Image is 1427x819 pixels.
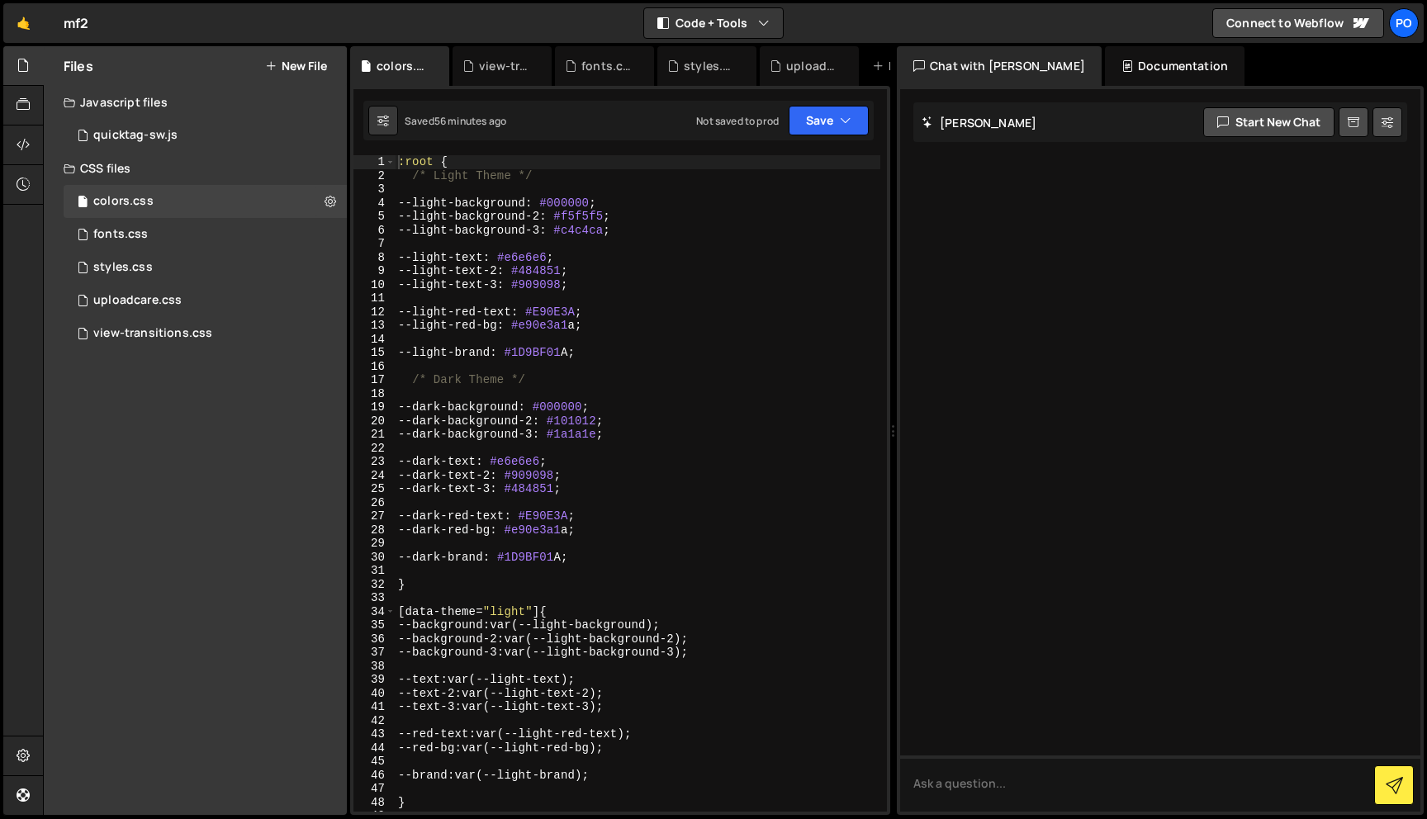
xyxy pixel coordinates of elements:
[44,86,347,119] div: Javascript files
[353,428,396,442] div: 21
[265,59,327,73] button: New File
[353,264,396,278] div: 9
[684,58,737,74] div: styles.css
[353,673,396,687] div: 39
[353,182,396,196] div: 3
[44,152,347,185] div: CSS files
[353,278,396,292] div: 10
[353,442,396,456] div: 22
[581,58,634,74] div: fonts.css
[93,194,154,209] div: colors.css
[64,284,347,317] div: 16238/43750.css
[353,373,396,387] div: 17
[353,646,396,660] div: 37
[353,196,396,211] div: 4
[353,469,396,483] div: 24
[353,237,396,251] div: 7
[405,114,506,128] div: Saved
[353,360,396,374] div: 16
[93,326,212,341] div: view-transitions.css
[353,333,396,347] div: 14
[64,57,93,75] h2: Files
[353,305,396,320] div: 12
[353,591,396,605] div: 33
[353,346,396,360] div: 15
[353,782,396,796] div: 47
[353,605,396,619] div: 34
[353,523,396,537] div: 28
[64,218,347,251] div: 16238/43752.css
[64,317,347,350] div: 16238/43749.css
[353,551,396,565] div: 30
[353,755,396,769] div: 45
[353,387,396,401] div: 18
[353,251,396,265] div: 8
[353,496,396,510] div: 26
[353,509,396,523] div: 27
[1389,8,1419,38] a: Po
[377,58,429,74] div: colors.css
[1212,8,1384,38] a: Connect to Webflow
[353,414,396,428] div: 20
[353,769,396,783] div: 46
[696,114,779,128] div: Not saved to prod
[789,106,869,135] button: Save
[644,8,783,38] button: Code + Tools
[872,58,941,74] div: New File
[93,227,148,242] div: fonts.css
[353,618,396,632] div: 35
[353,224,396,238] div: 6
[353,291,396,305] div: 11
[922,115,1036,130] h2: [PERSON_NAME]
[353,700,396,714] div: 41
[64,119,347,152] div: 16238/44782.js
[353,714,396,728] div: 42
[1105,46,1244,86] div: Documentation
[353,578,396,592] div: 32
[353,455,396,469] div: 23
[479,58,532,74] div: view-transitions.css
[786,58,839,74] div: uploadcare.css
[353,169,396,183] div: 2
[64,185,347,218] div: 16238/43751.css
[353,727,396,741] div: 43
[353,210,396,224] div: 5
[353,741,396,755] div: 44
[353,796,396,810] div: 48
[353,687,396,701] div: 40
[64,251,347,284] div: 16238/43748.css
[353,155,396,169] div: 1
[897,46,1102,86] div: Chat with [PERSON_NAME]
[353,660,396,674] div: 38
[64,13,88,33] div: mf2
[353,482,396,496] div: 25
[353,319,396,333] div: 13
[93,128,178,143] div: quicktag-sw.js
[353,400,396,414] div: 19
[93,260,153,275] div: styles.css
[93,293,182,308] div: uploadcare.css
[1203,107,1335,137] button: Start new chat
[3,3,44,43] a: 🤙
[434,114,506,128] div: 56 minutes ago
[353,537,396,551] div: 29
[353,632,396,646] div: 36
[353,564,396,578] div: 31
